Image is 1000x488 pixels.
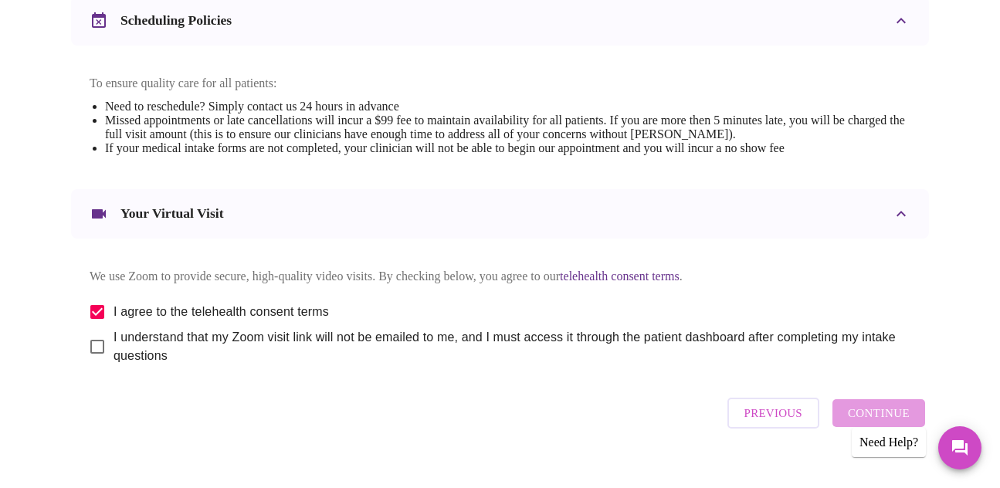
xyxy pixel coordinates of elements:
div: Need Help? [852,428,926,457]
p: We use Zoom to provide secure, high-quality video visits. By checking below, you agree to our . [90,269,910,283]
span: I understand that my Zoom visit link will not be emailed to me, and I must access it through the ... [114,328,898,365]
button: Messages [938,426,981,469]
a: telehealth consent terms [560,269,680,283]
li: Missed appointments or late cancellations will incur a $99 fee to maintain availability for all p... [105,114,910,141]
p: To ensure quality care for all patients: [90,76,910,90]
h3: Scheduling Policies [120,12,232,29]
li: If your medical intake forms are not completed, your clinician will not be able to begin our appo... [105,141,910,155]
button: Previous [727,398,819,429]
div: Your Virtual Visit [71,189,929,239]
span: I agree to the telehealth consent terms [114,303,329,321]
span: Previous [744,403,802,423]
h3: Your Virtual Visit [120,205,224,222]
li: Need to reschedule? Simply contact us 24 hours in advance [105,100,910,114]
